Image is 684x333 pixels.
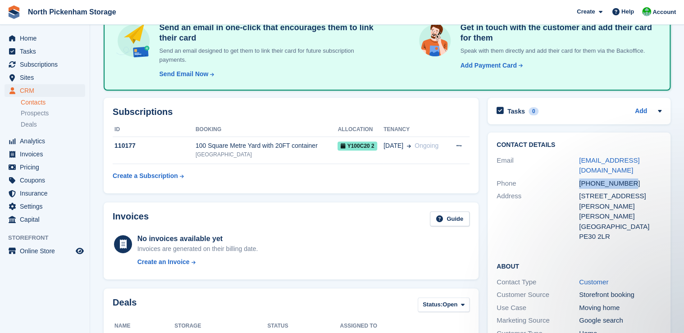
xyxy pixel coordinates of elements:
h2: Contact Details [497,141,661,149]
h4: Send an email in one-click that encourages them to link their card [155,23,381,43]
div: 0 [529,107,539,115]
a: menu [5,32,85,45]
div: Email [497,155,579,176]
span: Settings [20,200,74,213]
a: Create an Invoice [137,257,258,267]
a: menu [5,135,85,147]
h2: Invoices [113,211,149,226]
div: 110177 [113,141,196,151]
th: ID [113,123,196,137]
img: Chris Gulliver [642,7,651,16]
img: send-email-b5881ef4c8f827a638e46e229e590028c7e36e3a6c99d2365469aff88783de13.svg [115,23,152,59]
a: Add [635,106,647,117]
a: menu [5,58,85,71]
div: Invoices are generated on their billing date. [137,244,258,254]
a: Customer [579,278,608,286]
a: menu [5,84,85,97]
div: [PHONE_NUMBER] [579,178,661,189]
div: Add Payment Card [460,61,516,70]
span: Y100C20 2 [337,141,377,151]
a: [EMAIL_ADDRESS][DOMAIN_NAME] [579,156,639,174]
a: menu [5,45,85,58]
span: Pricing [20,161,74,173]
span: Online Store [20,245,74,257]
span: Coupons [20,174,74,187]
p: Send an email designed to get them to link their card for future subscription payments. [155,46,381,64]
a: Contacts [21,98,85,107]
span: Open [442,300,457,309]
div: [GEOGRAPHIC_DATA] [579,222,661,232]
a: menu [5,148,85,160]
span: Account [652,8,676,17]
span: Create [577,7,595,16]
div: [STREET_ADDRESS][PERSON_NAME] [579,191,661,211]
th: Allocation [337,123,383,137]
span: Storefront [8,233,90,242]
button: Status: Open [418,297,470,312]
div: Use Case [497,303,579,313]
div: 100 Square Metre Yard with 20FT container [196,141,338,151]
span: Insurance [20,187,74,200]
a: menu [5,174,85,187]
div: [GEOGRAPHIC_DATA] [196,151,338,159]
a: North Pickenham Storage [24,5,120,19]
div: Storefront booking [579,290,661,300]
a: Create a Subscription [113,168,184,184]
h2: Subscriptions [113,107,470,117]
h2: Deals [113,297,137,314]
div: Contact Type [497,277,579,287]
div: Send Email Now [159,69,208,79]
a: Prospects [21,109,85,118]
a: menu [5,187,85,200]
img: get-in-touch-e3e95b6451f4e49772a6039d3abdde126589d6f45a760754adfa51be33bf0f70.svg [417,23,453,59]
th: Tenancy [383,123,447,137]
span: Sites [20,71,74,84]
a: menu [5,71,85,84]
a: menu [5,245,85,257]
a: menu [5,213,85,226]
div: [PERSON_NAME] [579,211,661,222]
a: Deals [21,120,85,129]
span: Help [621,7,634,16]
a: Preview store [74,246,85,256]
div: PE30 2LR [579,232,661,242]
span: CRM [20,84,74,97]
div: No invoices available yet [137,233,258,244]
div: Phone [497,178,579,189]
a: menu [5,161,85,173]
h4: Get in touch with the customer and add their card for them [456,23,659,43]
span: Tasks [20,45,74,58]
p: Speak with them directly and add their card for them via the Backoffice. [456,46,659,55]
div: Create a Subscription [113,171,178,181]
span: [DATE] [383,141,403,151]
span: Subscriptions [20,58,74,71]
th: Booking [196,123,338,137]
div: Create an Invoice [137,257,190,267]
span: Status: [423,300,442,309]
a: Add Payment Card [456,61,523,70]
div: Marketing Source [497,315,579,326]
span: Analytics [20,135,74,147]
a: menu [5,200,85,213]
img: stora-icon-8386f47178a22dfd0bd8f6a31ec36ba5ce8667c1dd55bd0f319d3a0aa187defe.svg [7,5,21,19]
span: Home [20,32,74,45]
h2: About [497,261,661,270]
span: Capital [20,213,74,226]
div: Customer Source [497,290,579,300]
div: Moving home [579,303,661,313]
h2: Tasks [507,107,525,115]
div: Google search [579,315,661,326]
span: Deals [21,120,37,129]
a: Guide [430,211,470,226]
span: Invoices [20,148,74,160]
span: Ongoing [415,142,438,149]
span: Prospects [21,109,49,118]
div: Address [497,191,579,242]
